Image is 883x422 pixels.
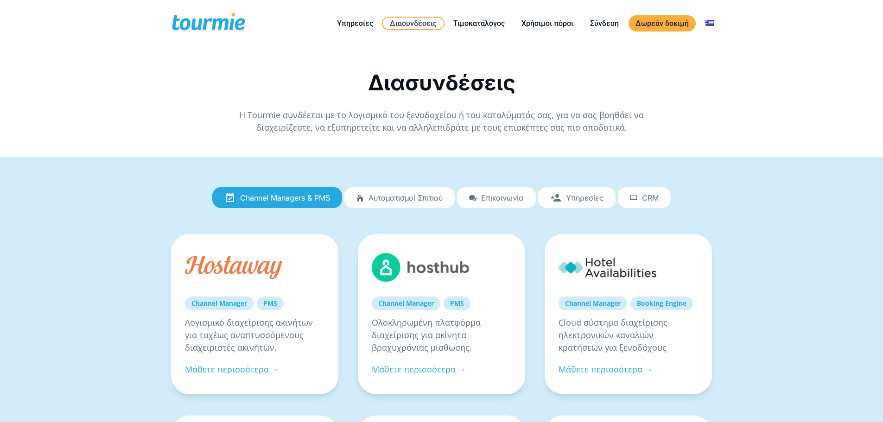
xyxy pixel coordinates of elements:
span: Η Tourmie συνδέεται με το λογισμικό του ξενοδοχείου ή του καταλύματός σας, για να σας βοηθάει να ... [239,109,644,133]
a: Τιμοκατάλογος [446,18,512,29]
a: Channel Manager [185,296,254,310]
a: PMS [257,296,284,310]
a: Υπηρεσίες [330,18,380,29]
a: Booking Engine [630,296,693,310]
a: Διασυνδέσεις [382,17,445,30]
a: Σύνδεση [583,18,626,29]
span: Διασυνδέσεις [368,69,515,95]
a: Μάθετε περισσότερα → [372,364,466,375]
a: PMS [444,296,470,310]
p: Cloud σύστημα διαχείρισης ηλεκτρονικών καναλιών κρατήσεων για ξενοδόχους [559,316,698,354]
a: Μάθετε περισσότερα → [559,364,653,375]
a: Channel Manager [559,296,627,310]
span: Επικοινωνία [481,194,524,202]
span: Αυτοματισμοί Σπιτιού [368,194,443,202]
a: Χρήσιμοι πόροι [515,18,580,29]
a: Δωρεάν δοκιμή [629,15,696,31]
span: Channel Managers & PMS [240,194,330,202]
a: Αλλαγή σε [699,18,721,29]
a: Channel Manager [372,296,440,310]
a: Μάθετε περισσότερα → [185,364,280,375]
p: Ολοκληρωμένη πλατφόρμα διαχείρισης για ακίνητα βραχυχρόνιας μίσθωσης. [372,316,511,354]
p: Λογισμικό διαχείρισης ακινήτων για ταχέως αναπτυσσόμενους διαχειριστές ακινήτων. [185,316,324,354]
span: Υπηρεσίες [566,194,603,202]
span: CRM [642,194,659,202]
